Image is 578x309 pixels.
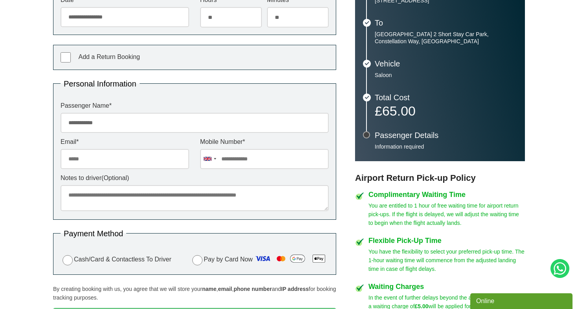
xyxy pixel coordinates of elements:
[218,286,232,292] strong: email
[53,285,336,302] p: By creating booking with us, you agree that we will store your , , and for booking tracking purpo...
[61,139,189,145] label: Email
[61,80,140,88] legend: Personal Information
[368,247,525,273] p: You have the flexibility to select your preferred pick-up time. The 1-hour waiting time will comm...
[201,149,219,169] div: United Kingdom: +44
[382,103,416,118] span: 65.00
[375,105,517,116] p: £
[375,131,517,139] h3: Passenger Details
[281,286,309,292] strong: IP address
[355,173,525,183] h3: Airport Return Pick-up Policy
[78,53,140,60] span: Add a Return Booking
[375,72,517,79] p: Saloon
[101,175,129,181] span: (Optional)
[234,286,272,292] strong: phone number
[200,139,329,145] label: Mobile Number
[202,286,217,292] strong: name
[63,255,73,265] input: Cash/Card & Contactless To Driver
[368,201,525,227] p: You are entitled to 1 hour of free waiting time for airport return pick-ups. If the flight is del...
[368,191,525,198] h4: Complimentary Waiting Time
[470,292,574,309] iframe: chat widget
[61,254,171,265] label: Cash/Card & Contactless To Driver
[375,143,517,150] p: Information required
[375,19,517,27] h3: To
[375,94,517,101] h3: Total Cost
[368,237,525,244] h4: Flexible Pick-Up Time
[192,255,202,265] input: Pay by Card Now
[190,252,329,267] label: Pay by Card Now
[368,283,525,290] h4: Waiting Charges
[61,175,329,181] label: Notes to driver
[61,103,329,109] label: Passenger Name
[61,230,126,237] legend: Payment Method
[61,52,71,63] input: Add a Return Booking
[375,31,517,45] p: [GEOGRAPHIC_DATA] 2 Short Stay Car Park, Constellation Way, [GEOGRAPHIC_DATA]
[375,60,517,68] h3: Vehicle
